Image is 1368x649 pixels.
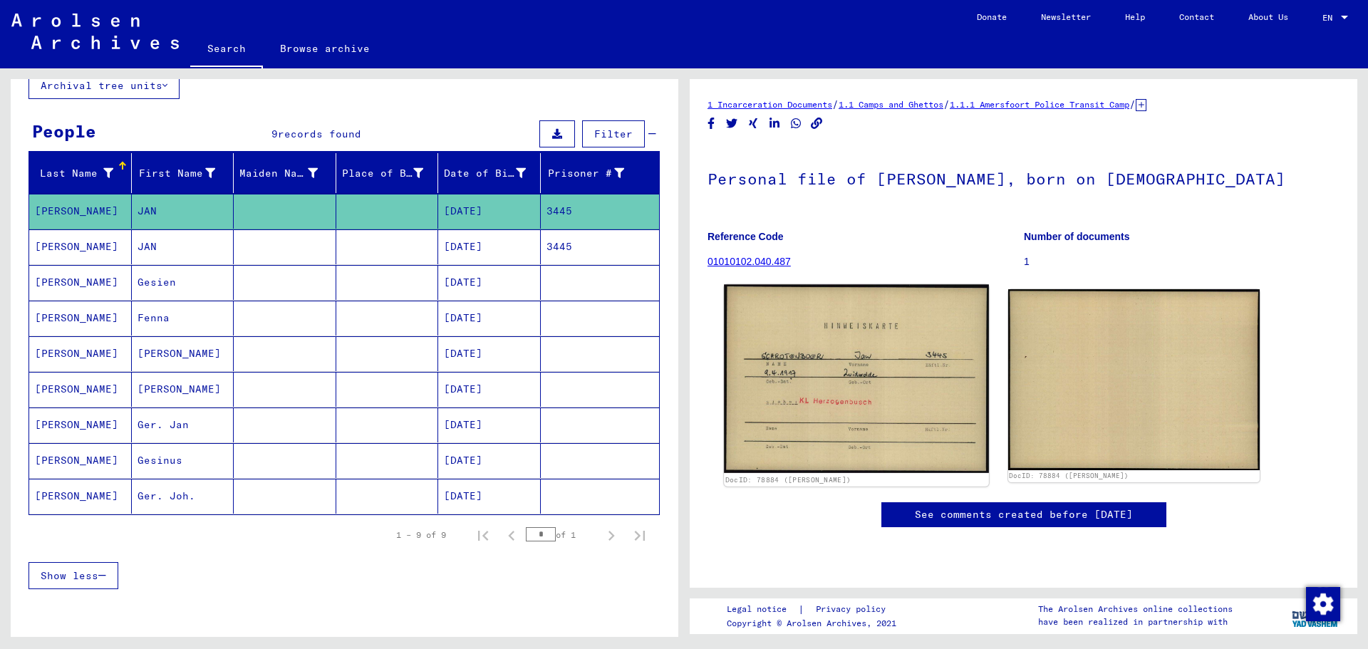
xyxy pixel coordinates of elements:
mat-cell: Fenna [132,301,234,336]
div: Prisoner # [546,162,643,185]
mat-cell: 3445 [541,194,660,229]
button: Share on WhatsApp [789,115,804,133]
button: Filter [582,120,645,147]
mat-cell: Ger. Joh. [132,479,234,514]
a: Browse archive [263,31,387,66]
mat-cell: [DATE] [438,336,541,371]
div: Place of Birth [342,162,442,185]
button: Show less [28,562,118,589]
mat-header-cell: Place of Birth [336,153,439,193]
div: Date of Birth [444,162,544,185]
mat-header-cell: Date of Birth [438,153,541,193]
div: First Name [138,166,216,181]
a: 01010102.040.487 [708,256,791,267]
mat-cell: [PERSON_NAME] [132,372,234,407]
mat-cell: Gesien [132,265,234,300]
mat-cell: [PERSON_NAME] [29,372,132,407]
img: Arolsen_neg.svg [11,14,179,49]
mat-header-cell: Maiden Name [234,153,336,193]
mat-header-cell: First Name [132,153,234,193]
div: Maiden Name [239,166,318,181]
mat-cell: [DATE] [438,265,541,300]
a: DocID: 78884 ([PERSON_NAME]) [1009,472,1129,479]
div: Last Name [35,162,131,185]
mat-cell: [PERSON_NAME] [29,479,132,514]
span: 9 [271,128,278,140]
mat-cell: [PERSON_NAME] [29,443,132,478]
button: Share on LinkedIn [767,115,782,133]
a: Search [190,31,263,68]
img: 001.jpg [724,284,988,473]
button: Share on Xing [746,115,761,133]
button: Share on Twitter [725,115,740,133]
mat-cell: [PERSON_NAME] [132,336,234,371]
mat-cell: [DATE] [438,443,541,478]
a: See comments created before [DATE] [915,507,1133,522]
mat-cell: JAN [132,229,234,264]
mat-cell: [PERSON_NAME] [29,265,132,300]
a: 1.1.1 Amersfoort Police Transit Camp [950,99,1129,110]
span: / [943,98,950,110]
span: / [832,98,839,110]
span: records found [278,128,361,140]
b: Number of documents [1024,231,1130,242]
div: Maiden Name [239,162,336,185]
mat-cell: [PERSON_NAME] [29,301,132,336]
mat-cell: [DATE] [438,407,541,442]
b: Reference Code [708,231,784,242]
p: The Arolsen Archives online collections [1038,603,1233,616]
div: First Name [138,162,234,185]
img: 002.jpg [1008,289,1260,470]
p: have been realized in partnership with [1038,616,1233,628]
div: 1 – 9 of 9 [396,529,446,541]
mat-cell: [DATE] [438,479,541,514]
div: of 1 [526,528,597,541]
div: People [32,118,96,144]
span: Show less [41,569,98,582]
div: Date of Birth [444,166,526,181]
div: Change consent [1305,586,1339,621]
mat-header-cell: Prisoner # [541,153,660,193]
p: 1 [1024,254,1339,269]
mat-cell: [DATE] [438,229,541,264]
span: EN [1322,13,1338,23]
a: 1.1 Camps and Ghettos [839,99,943,110]
span: Filter [594,128,633,140]
mat-cell: [DATE] [438,301,541,336]
mat-cell: [DATE] [438,194,541,229]
mat-cell: [PERSON_NAME] [29,407,132,442]
a: Privacy policy [804,602,903,617]
img: Change consent [1306,587,1340,621]
h1: Personal file of [PERSON_NAME], born on [DEMOGRAPHIC_DATA] [708,146,1339,209]
mat-cell: [PERSON_NAME] [29,229,132,264]
mat-cell: [PERSON_NAME] [29,194,132,229]
p: Copyright © Arolsen Archives, 2021 [727,617,903,630]
button: Next page [597,521,626,549]
button: Last page [626,521,654,549]
mat-cell: [PERSON_NAME] [29,336,132,371]
button: Previous page [497,521,526,549]
div: Prisoner # [546,166,625,181]
mat-header-cell: Last Name [29,153,132,193]
button: Copy link [809,115,824,133]
a: 1 Incarceration Documents [708,99,832,110]
a: Legal notice [727,602,798,617]
mat-cell: Ger. Jan [132,407,234,442]
a: DocID: 78884 ([PERSON_NAME]) [725,476,851,484]
div: Place of Birth [342,166,424,181]
button: Share on Facebook [704,115,719,133]
button: First page [469,521,497,549]
div: | [727,602,903,617]
mat-cell: JAN [132,194,234,229]
mat-cell: Gesinus [132,443,234,478]
span: / [1129,98,1136,110]
div: Last Name [35,166,113,181]
button: Archival tree units [28,72,180,99]
img: yv_logo.png [1289,598,1342,633]
mat-cell: [DATE] [438,372,541,407]
mat-cell: 3445 [541,229,660,264]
